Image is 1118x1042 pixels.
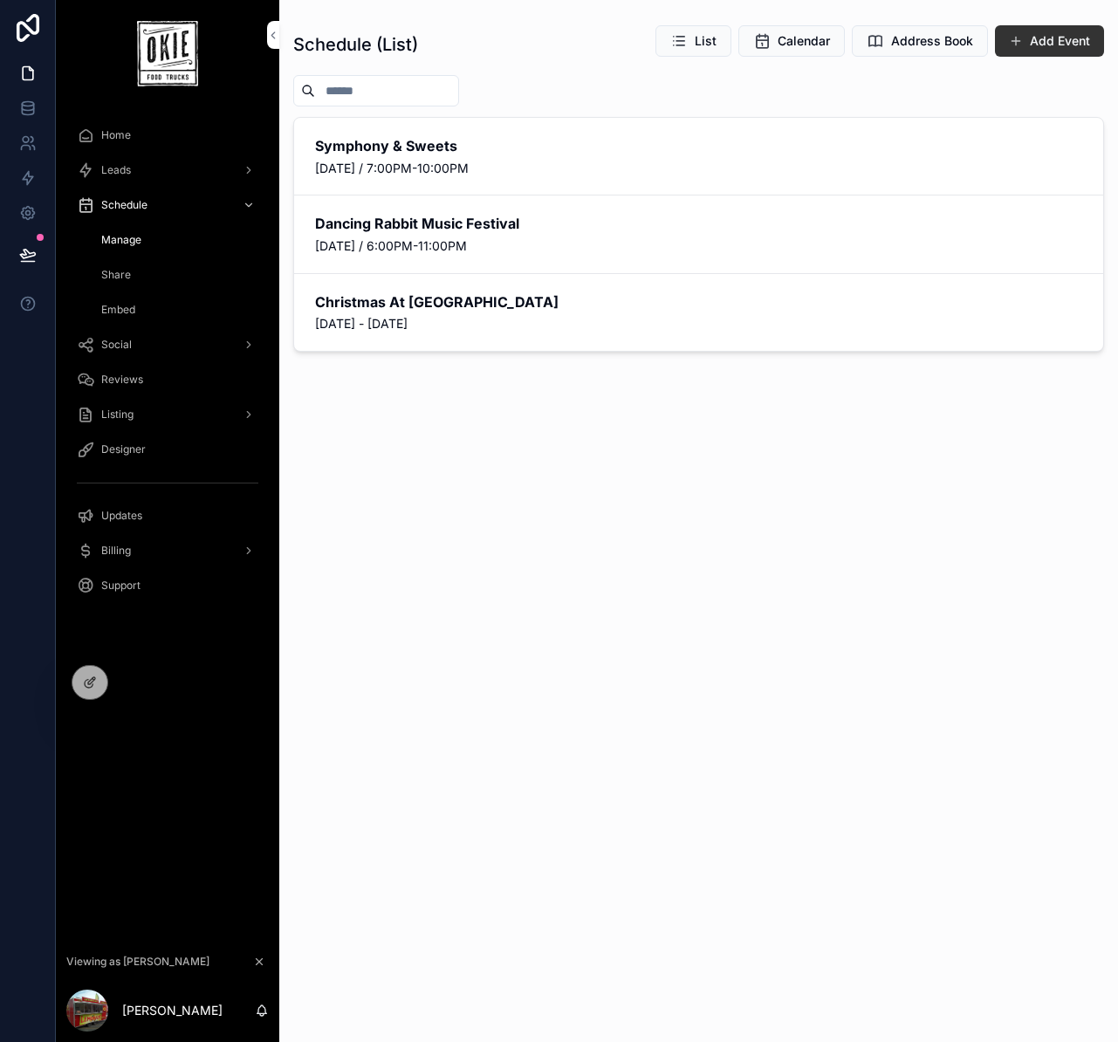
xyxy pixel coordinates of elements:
[122,1002,223,1019] p: [PERSON_NAME]
[778,32,830,50] span: Calendar
[66,329,269,360] a: Social
[852,25,988,57] button: Address Book
[66,364,269,395] a: Reviews
[87,224,269,256] a: Manage
[293,32,418,57] h1: Schedule (List)
[995,25,1104,57] button: Add Event
[66,535,269,566] a: Billing
[101,268,131,282] span: Share
[101,338,132,352] span: Social
[66,434,269,465] a: Designer
[738,25,845,57] button: Calendar
[101,163,131,177] span: Leads
[101,579,141,593] span: Support
[315,136,1082,155] h2: Symphony & Sweets
[101,198,147,212] span: Schedule
[891,32,973,50] span: Address Book
[56,107,279,624] div: scrollable content
[66,570,269,601] a: Support
[66,154,269,186] a: Leads
[101,233,141,247] span: Manage
[87,294,269,326] a: Embed
[315,315,1082,332] span: [DATE] - [DATE]
[315,214,1082,233] h2: Dancing Rabbit Music Festival
[101,303,135,317] span: Embed
[66,955,209,969] span: Viewing as [PERSON_NAME]
[101,373,143,387] span: Reviews
[101,408,134,422] span: Listing
[695,32,717,50] span: List
[66,120,269,151] a: Home
[101,442,146,456] span: Designer
[315,292,1082,312] h2: Christmas At [GEOGRAPHIC_DATA]
[66,399,269,430] a: Listing
[101,128,131,142] span: Home
[137,21,197,86] img: App logo
[66,500,269,531] a: Updates
[315,160,1082,177] span: [DATE] / 7:00PM-10:00PM
[101,509,142,523] span: Updates
[87,259,269,291] a: Share
[315,237,1082,255] span: [DATE] / 6:00PM-11:00PM
[66,189,269,221] a: Schedule
[655,25,731,57] button: List
[101,544,131,558] span: Billing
